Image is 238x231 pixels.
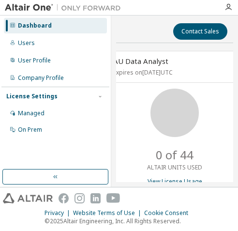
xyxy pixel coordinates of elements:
span: AU Data Analyst [113,56,168,66]
img: facebook.svg [59,193,69,203]
div: License Settings [6,92,58,100]
div: On Prem [18,126,42,134]
div: Website Terms of Use [73,209,144,217]
div: Dashboard [18,22,52,30]
div: Managed [18,109,45,117]
img: Altair One [5,3,126,13]
div: Privacy [45,209,73,217]
p: ALTAIR UNITS USED [147,163,202,171]
a: View License Usage [148,177,202,185]
p: 0 of 44 [156,147,193,163]
div: Cookie Consent [144,209,194,217]
p: Expires on [DATE] UTC [113,68,234,77]
div: User Profile [18,57,51,64]
img: altair_logo.svg [3,193,53,203]
p: © 2025 Altair Engineering, Inc. All Rights Reserved. [45,217,194,225]
img: linkedin.svg [90,193,101,203]
img: instagram.svg [74,193,85,203]
img: youtube.svg [106,193,120,203]
button: Contact Sales [173,23,227,40]
div: Users [18,39,35,47]
div: Company Profile [18,74,64,82]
